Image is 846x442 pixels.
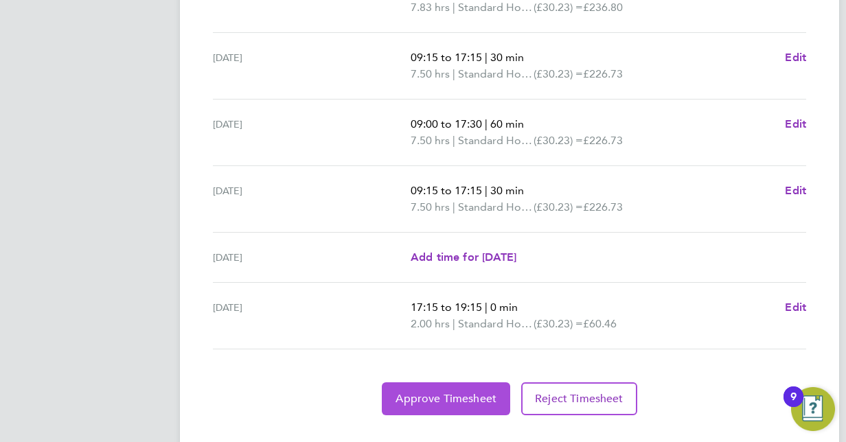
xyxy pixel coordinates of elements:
[458,66,534,82] span: Standard Hourly
[411,184,482,197] span: 09:15 to 17:15
[490,184,524,197] span: 30 min
[785,117,806,130] span: Edit
[411,117,482,130] span: 09:00 to 17:30
[785,51,806,64] span: Edit
[785,183,806,199] a: Edit
[490,51,524,64] span: 30 min
[453,134,455,147] span: |
[521,382,637,415] button: Reject Timesheet
[785,299,806,316] a: Edit
[583,134,623,147] span: £226.73
[790,397,797,415] div: 9
[213,116,411,149] div: [DATE]
[411,251,516,264] span: Add time for [DATE]
[785,184,806,197] span: Edit
[534,1,583,14] span: (£30.23) =
[458,132,534,149] span: Standard Hourly
[453,200,455,213] span: |
[411,249,516,266] a: Add time for [DATE]
[411,67,450,80] span: 7.50 hrs
[458,199,534,216] span: Standard Hourly
[453,1,455,14] span: |
[411,134,450,147] span: 7.50 hrs
[583,317,617,330] span: £60.46
[411,317,450,330] span: 2.00 hrs
[583,1,623,14] span: £236.80
[213,299,411,332] div: [DATE]
[213,249,411,266] div: [DATE]
[213,183,411,216] div: [DATE]
[485,184,488,197] span: |
[458,316,534,332] span: Standard Hourly
[535,392,624,406] span: Reject Timesheet
[785,116,806,132] a: Edit
[534,317,583,330] span: (£30.23) =
[453,67,455,80] span: |
[485,117,488,130] span: |
[785,301,806,314] span: Edit
[411,301,482,314] span: 17:15 to 19:15
[213,49,411,82] div: [DATE]
[411,51,482,64] span: 09:15 to 17:15
[382,382,510,415] button: Approve Timesheet
[583,67,623,80] span: £226.73
[583,200,623,213] span: £226.73
[534,200,583,213] span: (£30.23) =
[396,392,496,406] span: Approve Timesheet
[453,317,455,330] span: |
[534,134,583,147] span: (£30.23) =
[411,200,450,213] span: 7.50 hrs
[485,51,488,64] span: |
[791,387,835,431] button: Open Resource Center, 9 new notifications
[490,301,518,314] span: 0 min
[411,1,450,14] span: 7.83 hrs
[485,301,488,314] span: |
[534,67,583,80] span: (£30.23) =
[785,49,806,66] a: Edit
[490,117,524,130] span: 60 min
